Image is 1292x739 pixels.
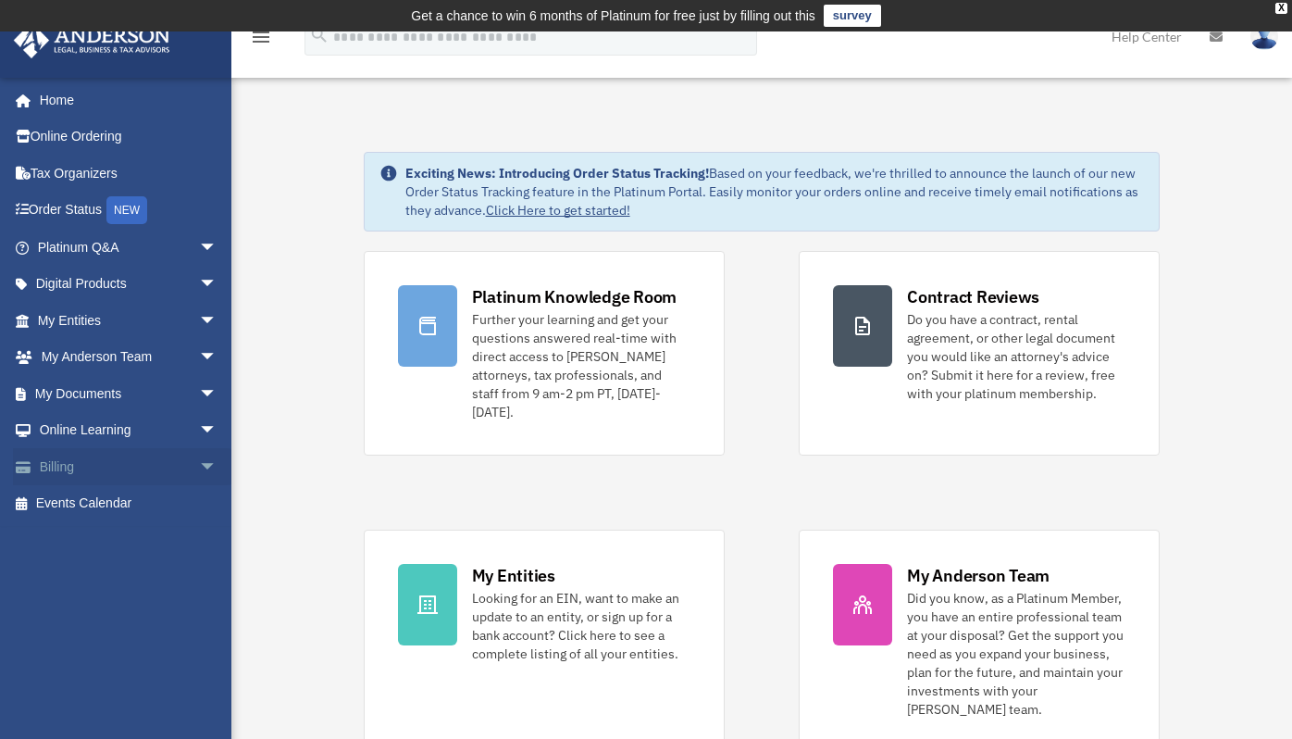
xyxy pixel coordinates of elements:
[309,25,329,45] i: search
[13,302,245,339] a: My Entitiesarrow_drop_down
[824,5,881,27] a: survey
[364,251,725,456] a: Platinum Knowledge Room Further your learning and get your questions answered real-time with dire...
[13,448,245,485] a: Billingarrow_drop_down
[199,375,236,413] span: arrow_drop_down
[1275,3,1287,14] div: close
[199,302,236,340] span: arrow_drop_down
[13,119,245,156] a: Online Ordering
[106,196,147,224] div: NEW
[405,165,709,182] strong: Exciting News: Introducing Order Status Tracking!
[8,22,176,58] img: Anderson Advisors Platinum Portal
[13,192,245,230] a: Order StatusNEW
[13,81,236,119] a: Home
[250,26,272,48] i: menu
[250,32,272,48] a: menu
[13,339,245,376] a: My Anderson Teamarrow_drop_down
[199,229,236,267] span: arrow_drop_down
[907,564,1050,587] div: My Anderson Team
[472,564,555,587] div: My Entities
[907,310,1125,403] div: Do you have a contract, rental agreement, or other legal document you would like an attorney's ad...
[13,266,245,303] a: Digital Productsarrow_drop_down
[907,285,1039,308] div: Contract Reviews
[1250,23,1278,50] img: User Pic
[199,448,236,486] span: arrow_drop_down
[405,164,1145,219] div: Based on your feedback, we're thrilled to announce the launch of our new Order Status Tracking fe...
[472,589,690,663] div: Looking for an EIN, want to make an update to an entity, or sign up for a bank account? Click her...
[13,155,245,192] a: Tax Organizers
[199,412,236,450] span: arrow_drop_down
[13,229,245,266] a: Platinum Q&Aarrow_drop_down
[907,589,1125,719] div: Did you know, as a Platinum Member, you have an entire professional team at your disposal? Get th...
[799,251,1160,456] a: Contract Reviews Do you have a contract, rental agreement, or other legal document you would like...
[486,202,630,219] a: Click Here to get started!
[199,339,236,377] span: arrow_drop_down
[13,375,245,412] a: My Documentsarrow_drop_down
[472,285,677,308] div: Platinum Knowledge Room
[411,5,815,27] div: Get a chance to win 6 months of Platinum for free just by filling out this
[199,266,236,304] span: arrow_drop_down
[472,310,690,421] div: Further your learning and get your questions answered real-time with direct access to [PERSON_NAM...
[13,412,245,449] a: Online Learningarrow_drop_down
[13,485,245,522] a: Events Calendar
